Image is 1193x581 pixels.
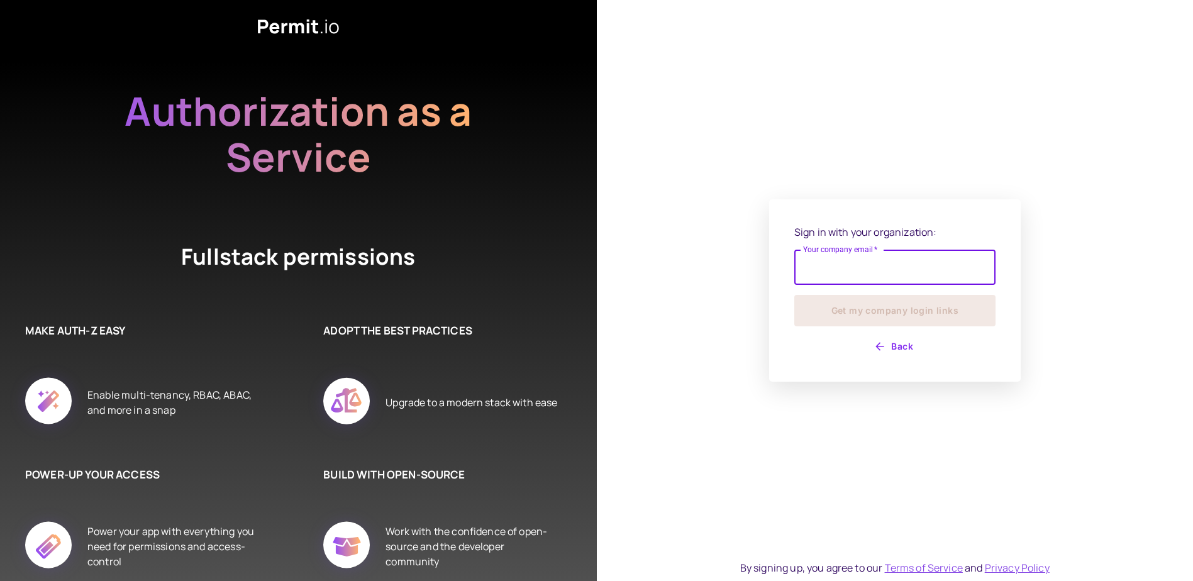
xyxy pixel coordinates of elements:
[386,363,557,441] div: Upgrade to a modern stack with ease
[794,295,996,326] button: Get my company login links
[885,561,963,575] a: Terms of Service
[740,560,1050,575] div: By signing up, you agree to our and
[803,244,878,255] label: Your company email
[323,323,558,339] h6: ADOPT THE BEST PRACTICES
[25,323,260,339] h6: MAKE AUTH-Z EASY
[87,363,260,441] div: Enable multi-tenancy, RBAC, ABAC, and more in a snap
[985,561,1050,575] a: Privacy Policy
[794,224,996,240] p: Sign in with your organization:
[794,336,996,357] button: Back
[135,241,462,272] h4: Fullstack permissions
[323,467,558,483] h6: BUILD WITH OPEN-SOURCE
[25,467,260,483] h6: POWER-UP YOUR ACCESS
[84,88,512,180] h2: Authorization as a Service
